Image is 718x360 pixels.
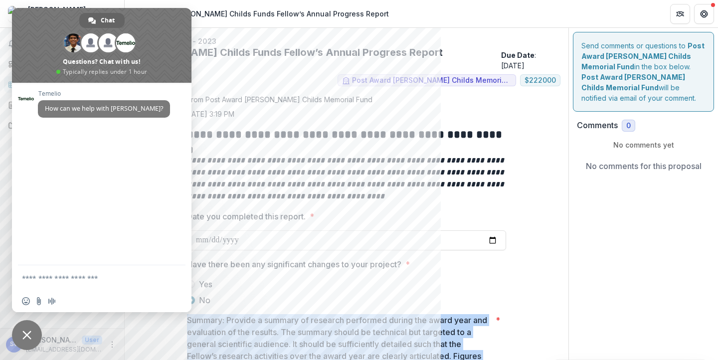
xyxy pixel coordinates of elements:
[352,76,512,85] span: Post Award [PERSON_NAME] Childs Memorial Fund
[26,345,102,354] p: [EMAIL_ADDRESS][DOMAIN_NAME]
[28,4,86,15] div: [PERSON_NAME]
[573,32,714,112] div: Send comments or questions to in the box below. will be notified via email of your comment.
[133,46,497,58] h2: [PERSON_NAME] Childs Funds Fellow’s Annual Progress Report
[48,297,56,305] span: Audio message
[82,336,102,345] p: User
[199,294,210,306] span: No
[38,90,170,97] span: Temelio
[501,51,535,59] strong: Due Date
[577,140,710,150] p: No comments yet
[79,13,125,28] a: Chat
[133,36,560,46] p: [PERSON_NAME] - 2023
[45,104,163,113] span: How can we help with [PERSON_NAME]?
[670,4,690,24] button: Partners
[26,335,78,345] p: [PERSON_NAME]
[22,265,162,290] textarea: Compose your message...
[8,6,24,22] img: Siyu Chen
[199,278,212,290] span: Yes
[106,4,120,24] button: Open entity switcher
[694,4,714,24] button: Get Help
[501,50,560,71] p: : [DATE]
[129,6,393,21] nav: breadcrumb
[525,76,556,85] span: $ 222000
[22,297,30,305] span: Insert an emoji
[626,122,631,130] span: 0
[577,121,618,130] h2: Comments
[187,258,401,270] p: Have there been any significant changes to your project?
[586,160,702,172] p: No comments for this proposal
[4,117,120,134] a: Documents
[35,297,43,305] span: Send a file
[10,341,18,348] div: Siyu Chen
[581,73,685,92] strong: Post Award [PERSON_NAME] Childs Memorial Fund
[12,320,42,350] a: Close chat
[129,6,158,21] a: Tasks
[4,97,120,113] a: Proposals
[4,56,120,72] a: Dashboard
[106,339,118,351] button: More
[101,13,115,28] span: Chat
[4,36,120,52] button: Notifications
[581,41,705,71] strong: Post Award [PERSON_NAME] Childs Memorial Fund
[4,76,120,93] a: Tasks
[171,8,389,19] div: [PERSON_NAME] Childs Funds Fellow’s Annual Progress Report
[187,210,306,222] p: Date you completed this report.
[141,94,552,105] p: : from Post Award [PERSON_NAME] Childs Memorial Fund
